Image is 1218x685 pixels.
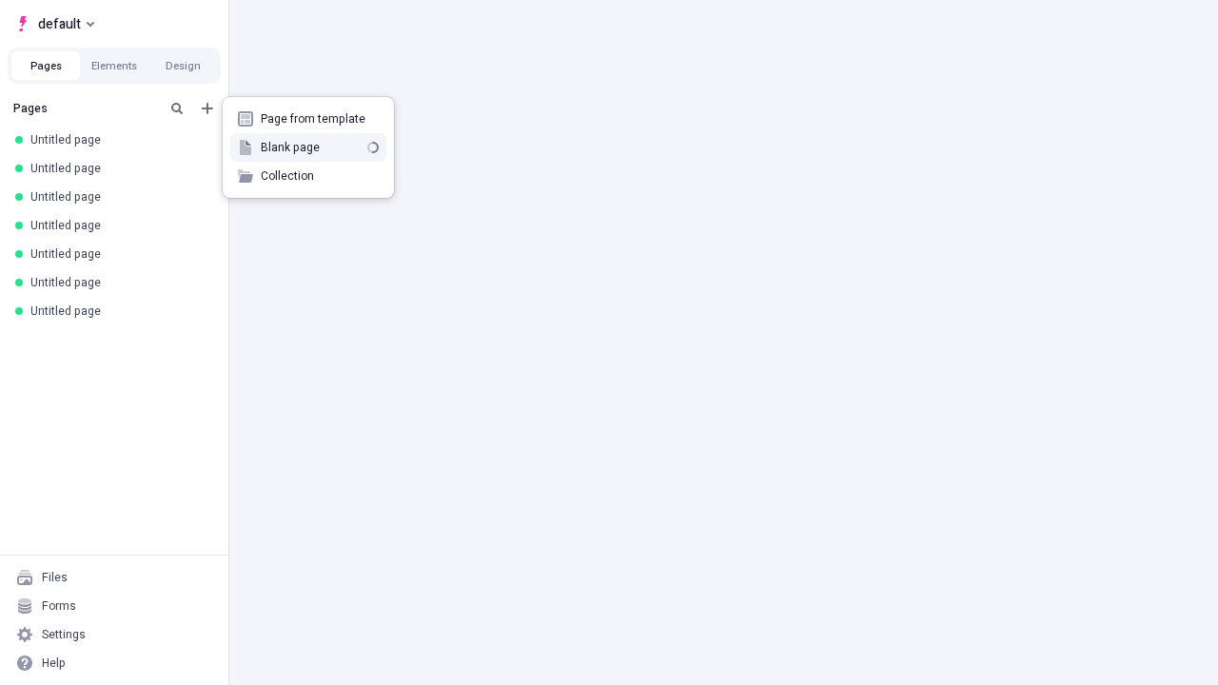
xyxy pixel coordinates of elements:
[42,656,66,671] div: Help
[30,303,206,319] div: Untitled page
[30,246,206,262] div: Untitled page
[30,189,206,205] div: Untitled page
[42,570,68,585] div: Files
[13,101,158,116] div: Pages
[261,111,379,127] span: Page from template
[11,51,80,80] button: Pages
[261,168,379,184] span: Collection
[42,627,86,642] div: Settings
[30,132,206,147] div: Untitled page
[30,218,206,233] div: Untitled page
[30,161,206,176] div: Untitled page
[196,97,219,120] button: Add new
[8,10,102,38] button: Select site
[42,598,76,614] div: Forms
[223,97,394,198] div: Add new
[80,51,148,80] button: Elements
[38,12,81,35] span: default
[30,275,206,290] div: Untitled page
[148,51,217,80] button: Design
[261,140,360,155] span: Blank page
